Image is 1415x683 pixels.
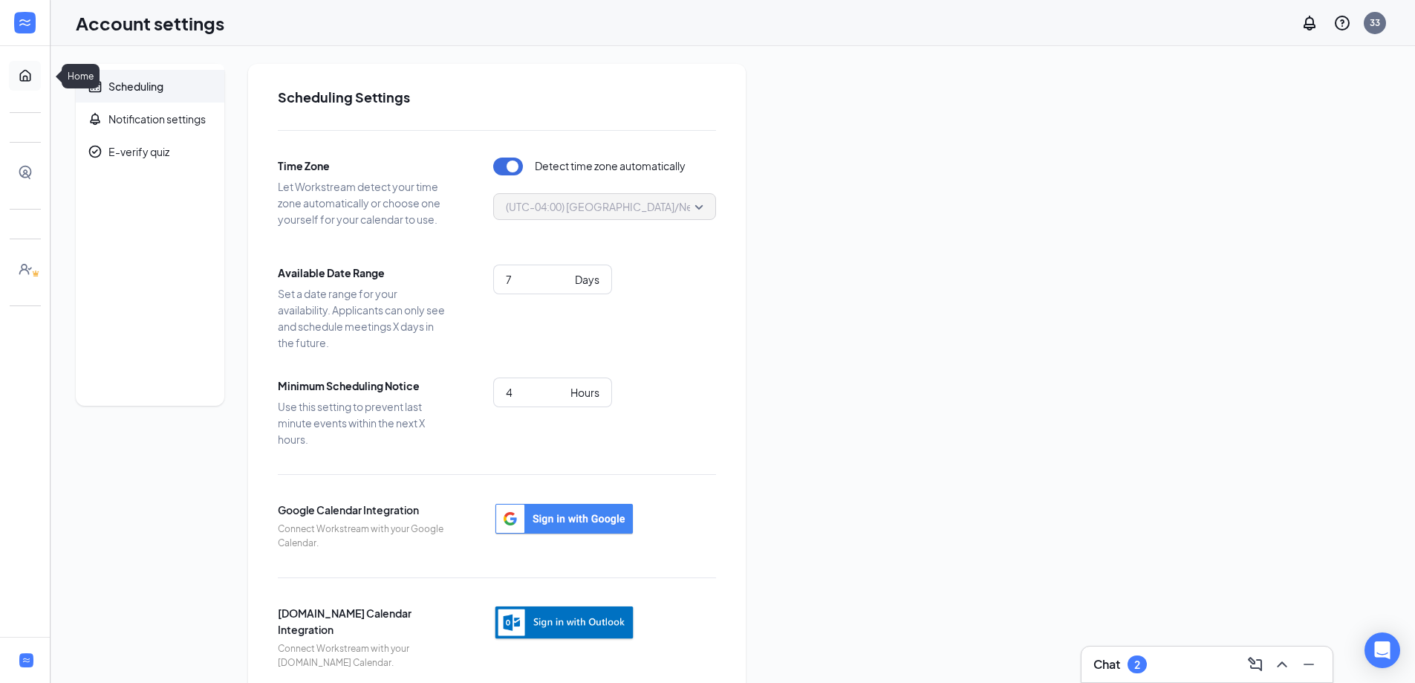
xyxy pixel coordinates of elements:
a: CheckmarkCircleE-verify quiz [76,135,224,168]
div: Home [62,64,100,88]
div: Days [575,271,599,288]
h2: Scheduling Settings [278,88,716,106]
svg: Minimize [1300,656,1318,673]
h3: Chat [1093,656,1120,673]
svg: ComposeMessage [1246,656,1264,673]
svg: WorkstreamLogo [17,15,32,30]
svg: Notifications [1301,14,1318,32]
span: Connect Workstream with your [DOMAIN_NAME] Calendar. [278,642,449,670]
svg: WorkstreamLogo [22,656,31,665]
span: (UTC-04:00) [GEOGRAPHIC_DATA]/New_York - Eastern Time [506,195,801,218]
div: 2 [1134,658,1140,671]
span: Minimum Scheduling Notice [278,378,449,394]
div: 33 [1370,16,1380,29]
div: Hours [570,384,599,401]
a: BellNotification settings [76,103,224,135]
span: Let Workstream detect your time zone automatically or choose one yourself for your calendar to use. [278,178,449,227]
span: [DOMAIN_NAME] Calendar Integration [278,605,449,638]
button: ComposeMessage [1243,653,1267,676]
span: Connect Workstream with your Google Calendar. [278,522,449,551]
svg: Bell [88,111,103,126]
button: ChevronUp [1270,653,1294,676]
svg: ChevronUp [1273,656,1291,673]
span: Detect time zone automatically [535,158,686,175]
span: Use this setting to prevent last minute events within the next X hours. [278,398,449,447]
div: Open Intercom Messenger [1364,632,1400,668]
div: Scheduling [108,79,163,94]
svg: QuestionInfo [1333,14,1351,32]
span: Google Calendar Integration [278,502,449,518]
div: Notification settings [108,111,206,126]
span: Time Zone [278,158,449,174]
span: Set a date range for your availability. Applicants can only see and schedule meetings X days in t... [278,285,449,351]
svg: CheckmarkCircle [88,144,103,159]
button: Minimize [1297,653,1321,676]
div: E-verify quiz [108,144,169,159]
a: CalendarScheduling [76,70,224,103]
span: Available Date Range [278,265,449,281]
h1: Account settings [76,10,224,36]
